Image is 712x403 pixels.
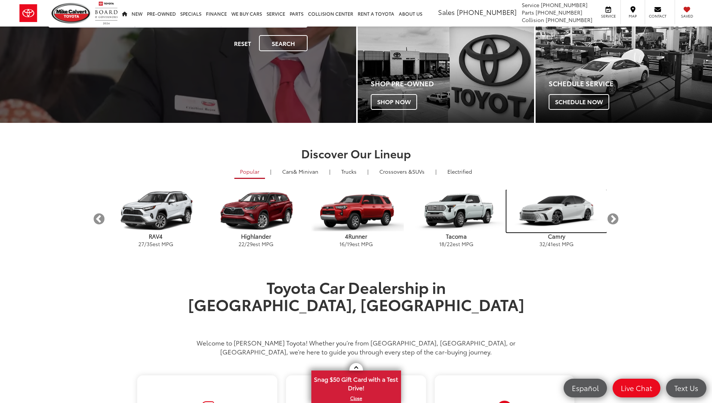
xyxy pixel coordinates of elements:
[438,7,455,17] span: Sales
[549,94,609,110] span: Schedule Now
[522,16,544,24] span: Collision
[548,240,553,248] span: 41
[306,240,406,248] p: / est MPG
[671,383,702,393] span: Text Us
[312,371,400,394] span: Snag $50 Gift Card with a Test Drive!
[539,240,545,248] span: 32
[182,278,530,330] h1: Toyota Car Dealership in [GEOGRAPHIC_DATA], [GEOGRAPHIC_DATA]
[93,184,620,254] aside: carousel
[613,379,660,397] a: Live Chat
[108,191,203,231] img: Toyota RAV4
[327,168,332,175] li: |
[138,240,144,248] span: 27
[679,13,695,19] span: Saved
[293,168,318,175] span: & Minivan
[522,9,534,16] span: Parts
[568,383,602,393] span: Español
[371,80,534,87] h4: Shop Pre-Owned
[147,240,152,248] span: 35
[600,13,617,19] span: Service
[625,13,641,19] span: Map
[617,383,656,393] span: Live Chat
[208,191,303,231] img: Toyota Highlander
[522,1,539,9] span: Service
[546,16,592,24] span: [PHONE_NUMBER]
[339,240,345,248] span: 16
[457,7,517,17] span: [PHONE_NUMBER]
[336,165,362,178] a: Trucks
[306,232,406,240] p: 4Runner
[536,9,582,16] span: [PHONE_NUMBER]
[106,232,206,240] p: RAV4
[308,191,404,231] img: Toyota 4Runner
[347,240,352,248] span: 19
[447,240,453,248] span: 22
[52,3,91,24] img: Mike Calvert Toyota
[206,232,306,240] p: Highlander
[439,240,444,248] span: 18
[374,165,430,178] a: SUVs
[506,240,607,248] p: / est MPG
[234,165,265,179] a: Popular
[442,165,478,178] a: Electrified
[93,147,620,159] h2: Discover Our Lineup
[506,190,607,232] img: Toyota Camry
[247,240,253,248] span: 29
[106,240,206,248] p: / est MPG
[182,338,530,356] p: Welcome to [PERSON_NAME] Toyota! Whether you’re from [GEOGRAPHIC_DATA], [GEOGRAPHIC_DATA], or [GE...
[607,213,620,226] button: Next
[434,168,438,175] li: |
[371,94,417,110] span: Shop Now
[406,240,506,248] p: / est MPG
[564,379,607,397] a: Español
[649,13,666,19] span: Contact
[93,213,106,226] button: Previous
[541,1,588,9] span: [PHONE_NUMBER]
[366,168,370,175] li: |
[549,80,712,87] h4: Schedule Service
[238,240,244,248] span: 22
[277,165,324,178] a: Cars
[506,232,607,240] p: Camry
[206,240,306,248] p: / est MPG
[228,35,258,51] button: Reset
[409,191,504,231] img: Toyota Tacoma
[379,168,412,175] span: Crossovers &
[406,232,506,240] p: Tacoma
[268,168,273,175] li: |
[259,35,308,51] button: Search
[666,379,706,397] a: Text Us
